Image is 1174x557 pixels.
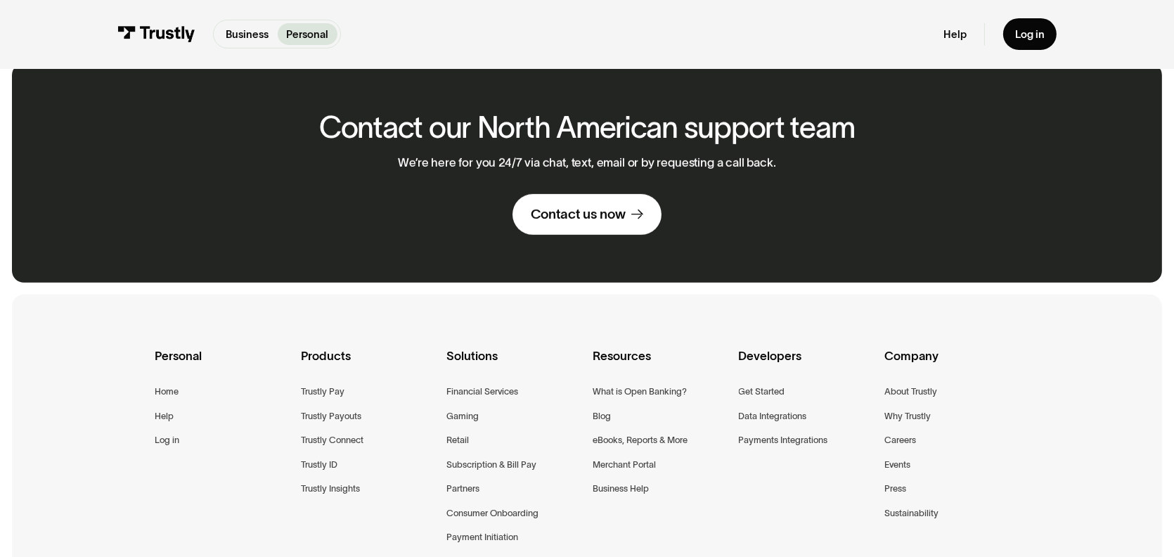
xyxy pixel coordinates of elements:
h2: Contact our North American support team [319,111,854,144]
a: Contact us now [512,194,661,236]
div: Company [884,347,1019,384]
a: Get Started [739,384,785,399]
a: Subscription & Bill Pay [446,457,536,473]
a: Home [155,384,179,399]
a: Gaming [446,409,479,424]
a: Trustly ID [301,457,337,473]
img: Trustly Logo [117,26,195,42]
div: Resources [593,347,728,384]
a: eBooks, Reports & More [593,433,688,448]
a: Business Help [593,481,649,497]
a: Personal [278,23,337,45]
a: What is Open Banking? [593,384,687,399]
a: Partners [446,481,479,497]
a: Log in [155,433,179,448]
a: Data Integrations [739,409,807,424]
a: Trustly Pay [301,384,344,399]
a: Sustainability [884,506,938,521]
a: Why Trustly [884,409,931,424]
a: Business [217,23,277,45]
a: Consumer Onboarding [446,506,538,521]
p: Personal [286,27,328,42]
a: Help [155,409,174,424]
a: Help [943,27,967,41]
a: About Trustly [884,384,937,399]
a: Payments Integrations [739,433,828,448]
div: Log in [1015,27,1045,41]
a: Financial Services [446,384,518,399]
a: Trustly Connect [301,433,363,448]
a: Events [884,457,910,473]
div: Personal [155,347,290,384]
a: Trustly Insights [301,481,360,497]
a: Careers [884,433,916,448]
a: Trustly Payouts [301,409,361,424]
p: We’re here for you 24/7 via chat, text, email or by requesting a call back. [398,155,775,169]
a: Blog [593,409,611,424]
a: Retail [446,433,469,448]
p: Business [226,27,269,42]
div: Contact us now [531,206,626,224]
a: Merchant Portal [593,457,656,473]
a: Log in [1003,18,1057,50]
a: Payment Initiation [446,530,518,545]
div: Solutions [446,347,581,384]
a: Press [884,481,906,497]
div: Developers [739,347,874,384]
div: Products [301,347,436,384]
